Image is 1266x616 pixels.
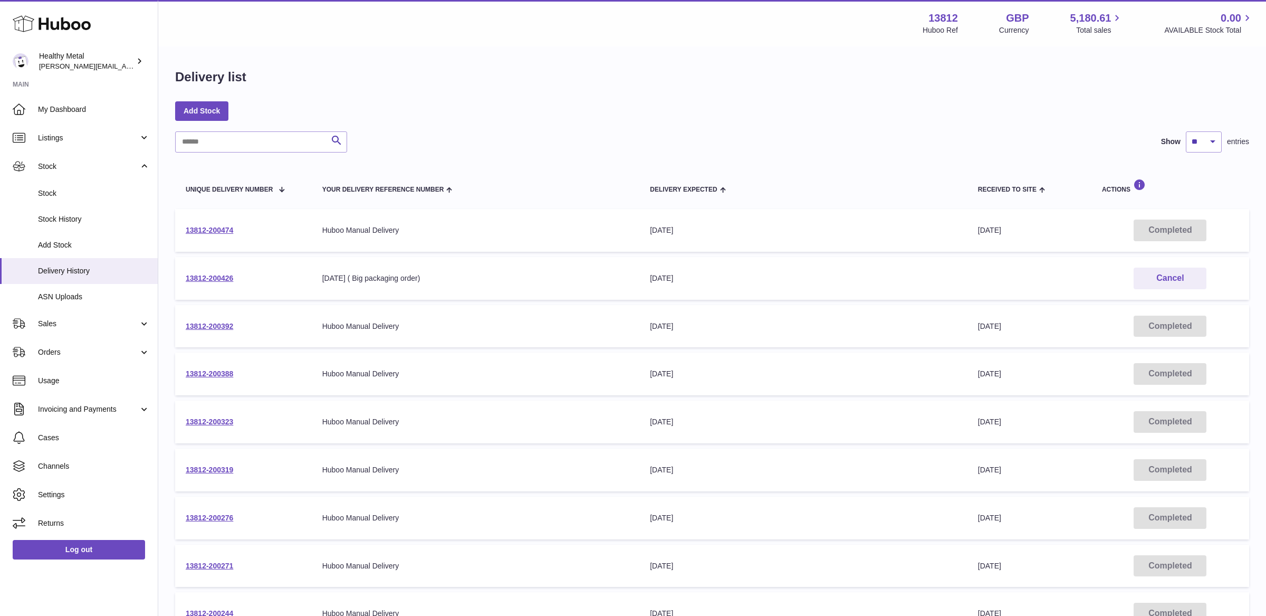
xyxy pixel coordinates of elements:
[38,490,150,500] span: Settings
[38,266,150,276] span: Delivery History
[175,69,246,86] h1: Delivery list
[650,186,717,193] span: Delivery Expected
[978,562,1001,570] span: [DATE]
[322,225,629,235] div: Huboo Manual Delivery
[650,225,957,235] div: [DATE]
[38,105,150,115] span: My Dashboard
[39,62,212,70] span: [PERSON_NAME][EMAIL_ADDRESS][DOMAIN_NAME]
[186,322,233,330] a: 13812-200392
[186,274,233,282] a: 13812-200426
[978,186,1037,193] span: Received to Site
[38,292,150,302] span: ASN Uploads
[978,514,1001,522] span: [DATE]
[38,404,139,414] span: Invoicing and Payments
[175,101,228,120] a: Add Stock
[38,188,150,198] span: Stock
[1070,11,1124,35] a: 5,180.61 Total sales
[322,273,629,283] div: [DATE] ( Big packaging order)
[928,11,958,25] strong: 13812
[186,418,233,426] a: 13812-200323
[322,465,629,475] div: Huboo Manual Delivery
[322,321,629,331] div: Huboo Manual Delivery
[186,186,273,193] span: Unique Delivery Number
[186,226,233,234] a: 13812-200474
[38,214,150,224] span: Stock History
[978,369,1001,378] span: [DATE]
[1221,11,1241,25] span: 0.00
[38,133,139,143] span: Listings
[978,322,1001,330] span: [DATE]
[322,369,629,379] div: Huboo Manual Delivery
[1134,268,1206,289] button: Cancel
[186,369,233,378] a: 13812-200388
[38,240,150,250] span: Add Stock
[1070,11,1111,25] span: 5,180.61
[650,321,957,331] div: [DATE]
[650,465,957,475] div: [DATE]
[1227,137,1249,147] span: entries
[1076,25,1123,35] span: Total sales
[1102,179,1239,193] div: Actions
[1164,25,1253,35] span: AVAILABLE Stock Total
[1164,11,1253,35] a: 0.00 AVAILABLE Stock Total
[13,53,28,69] img: jose@healthy-metal.com
[186,466,233,474] a: 13812-200319
[322,561,629,571] div: Huboo Manual Delivery
[38,518,150,528] span: Returns
[978,466,1001,474] span: [DATE]
[1161,137,1181,147] label: Show
[186,514,233,522] a: 13812-200276
[322,186,444,193] span: Your Delivery Reference Number
[322,513,629,523] div: Huboo Manual Delivery
[978,226,1001,234] span: [DATE]
[38,461,150,471] span: Channels
[650,369,957,379] div: [DATE]
[38,433,150,443] span: Cases
[38,376,150,386] span: Usage
[999,25,1029,35] div: Currency
[650,561,957,571] div: [DATE]
[650,273,957,283] div: [DATE]
[186,562,233,570] a: 13812-200271
[923,25,958,35] div: Huboo Ref
[650,417,957,427] div: [DATE]
[1006,11,1029,25] strong: GBP
[38,319,139,329] span: Sales
[13,540,145,559] a: Log out
[38,162,139,172] span: Stock
[650,513,957,523] div: [DATE]
[39,51,134,71] div: Healthy Metal
[322,417,629,427] div: Huboo Manual Delivery
[38,347,139,357] span: Orders
[978,418,1001,426] span: [DATE]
